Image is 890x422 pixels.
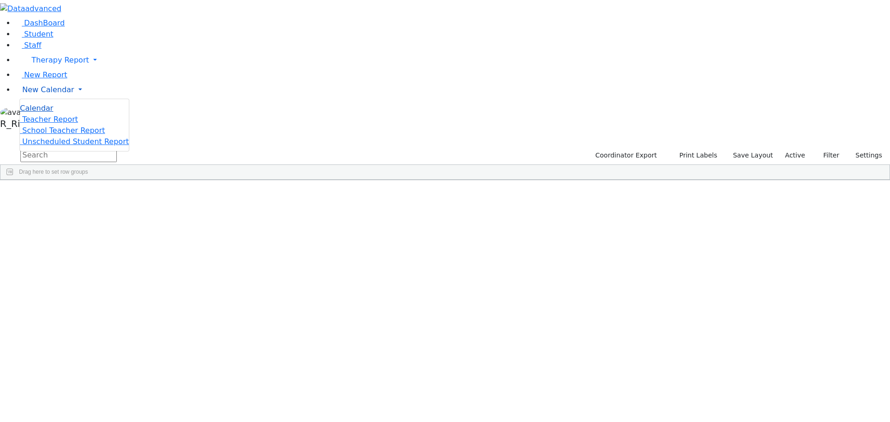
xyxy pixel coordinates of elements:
button: Coordinator Export [589,148,661,163]
span: DashBoard [24,19,65,27]
button: Settings [844,148,886,163]
span: School Teacher Report [22,126,105,135]
span: Student [24,30,53,38]
span: Calendar [20,104,53,113]
a: Unscheduled Student Report [20,137,129,146]
button: Filter [811,148,844,163]
a: New Report [15,70,67,79]
span: Drag here to set row groups [19,169,88,175]
span: New Report [24,70,67,79]
span: Staff [24,41,41,50]
button: Print Labels [668,148,721,163]
label: Active [781,148,809,163]
span: Therapy Report [32,56,89,64]
span: Unscheduled Student Report [22,137,129,146]
span: New Calendar [22,85,74,94]
a: Teacher Report [20,115,78,124]
ul: Therapy Report [19,99,129,151]
a: New Calendar [15,81,890,99]
a: School Teacher Report [20,126,105,135]
a: DashBoard [15,19,65,27]
button: Save Layout [729,148,777,163]
a: Student [15,30,53,38]
a: Staff [15,41,41,50]
a: Calendar [20,103,53,114]
input: Search [20,148,117,162]
a: Therapy Report [15,51,890,69]
span: Teacher Report [22,115,78,124]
